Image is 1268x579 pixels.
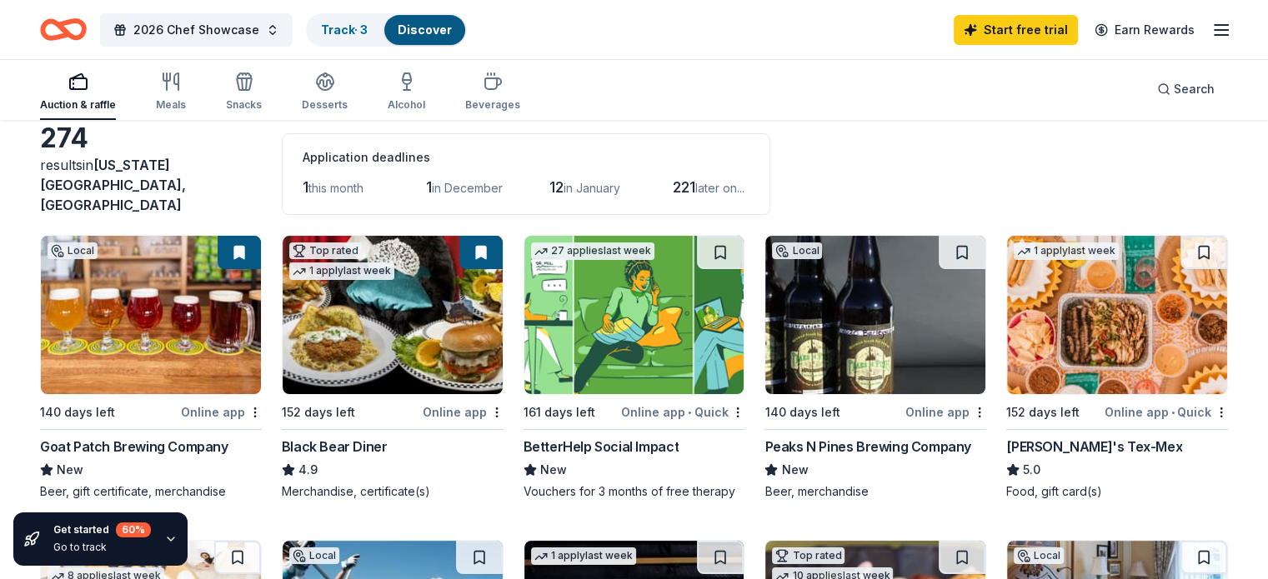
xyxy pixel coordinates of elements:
[40,402,115,422] div: 140 days left
[40,98,116,112] div: Auction & raffle
[282,402,355,422] div: 152 days left
[303,147,749,167] div: Application deadlines
[321,22,368,37] a: Track· 3
[303,178,308,196] span: 1
[282,437,388,457] div: Black Bear Diner
[465,65,520,120] button: Beverages
[531,242,654,260] div: 27 applies last week
[621,402,744,422] div: Online app Quick
[388,65,425,120] button: Alcohol
[524,236,744,394] img: Image for BetterHelp Social Impact
[306,13,467,47] button: Track· 3Discover
[695,181,744,195] span: later on...
[289,242,362,259] div: Top rated
[524,402,595,422] div: 161 days left
[673,178,695,196] span: 221
[40,10,87,49] a: Home
[133,20,259,40] span: 2026 Chef Showcase
[388,98,425,112] div: Alcohol
[289,262,394,280] div: 1 apply last week
[1007,236,1227,394] img: Image for Chuy's Tex-Mex
[1174,79,1215,99] span: Search
[53,522,151,537] div: Get started
[40,157,186,213] span: in
[765,236,985,394] img: Image for Peaks N Pines Brewing Company
[156,65,186,120] button: Meals
[423,402,504,422] div: Online app
[549,178,564,196] span: 12
[764,437,970,457] div: Peaks N Pines Brewing Company
[564,181,620,195] span: in January
[308,181,363,195] span: this month
[289,547,339,564] div: Local
[1023,460,1040,480] span: 5.0
[40,437,228,457] div: Goat Patch Brewing Company
[524,437,679,457] div: BetterHelp Social Impact
[40,483,262,500] div: Beer, gift certificate, merchandise
[302,98,348,112] div: Desserts
[1085,15,1205,45] a: Earn Rewards
[531,547,636,565] div: 1 apply last week
[772,547,844,564] div: Top rated
[764,402,839,422] div: 140 days left
[465,98,520,112] div: Beverages
[540,460,567,480] span: New
[398,22,452,37] a: Discover
[1006,402,1080,422] div: 152 days left
[48,242,98,259] div: Local
[40,155,262,215] div: results
[226,98,262,112] div: Snacks
[524,235,745,500] a: Image for BetterHelp Social Impact27 applieslast week161 days leftOnline app•QuickBetterHelp Soci...
[181,402,262,422] div: Online app
[954,15,1078,45] a: Start free trial
[116,522,151,537] div: 60 %
[426,178,432,196] span: 1
[772,242,822,259] div: Local
[282,235,504,500] a: Image for Black Bear DinerTop rated1 applylast week152 days leftOnline appBlack Bear Diner4.9Merc...
[1014,242,1119,260] div: 1 apply last week
[1144,72,1228,106] button: Search
[688,406,691,419] span: •
[40,122,262,155] div: 274
[41,236,261,394] img: Image for Goat Patch Brewing Company
[524,483,745,500] div: Vouchers for 3 months of free therapy
[764,235,986,500] a: Image for Peaks N Pines Brewing CompanyLocal140 days leftOnline appPeaks N Pines Brewing CompanyN...
[1006,483,1228,500] div: Food, gift card(s)
[298,460,318,480] span: 4.9
[764,483,986,500] div: Beer, merchandise
[40,157,186,213] span: [US_STATE][GEOGRAPHIC_DATA], [GEOGRAPHIC_DATA]
[432,181,503,195] span: in December
[905,402,986,422] div: Online app
[1006,235,1228,500] a: Image for Chuy's Tex-Mex1 applylast week152 days leftOnline app•Quick[PERSON_NAME]'s Tex-Mex5.0Fo...
[781,460,808,480] span: New
[40,65,116,120] button: Auction & raffle
[1014,547,1064,564] div: Local
[57,460,83,480] span: New
[302,65,348,120] button: Desserts
[1171,406,1175,419] span: •
[1006,437,1182,457] div: [PERSON_NAME]'s Tex-Mex
[100,13,293,47] button: 2026 Chef Showcase
[283,236,503,394] img: Image for Black Bear Diner
[40,235,262,500] a: Image for Goat Patch Brewing CompanyLocal140 days leftOnline appGoat Patch Brewing CompanyNewBeer...
[226,65,262,120] button: Snacks
[1105,402,1228,422] div: Online app Quick
[53,541,151,554] div: Go to track
[156,98,186,112] div: Meals
[282,483,504,500] div: Merchandise, certificate(s)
